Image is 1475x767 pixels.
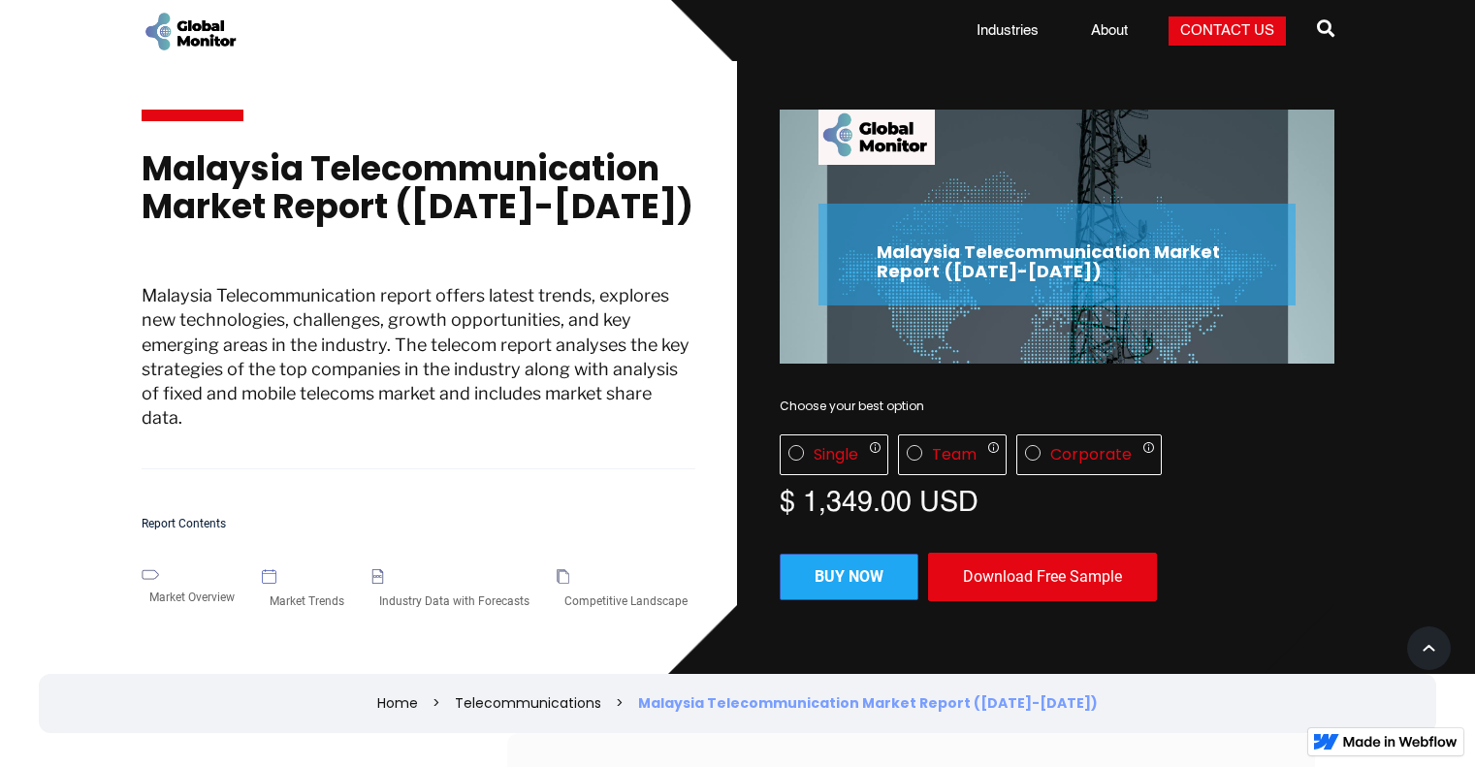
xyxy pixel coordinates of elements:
[932,445,977,464] div: Team
[638,693,1098,713] div: Malaysia Telecommunication Market Report ([DATE]-[DATE])
[142,150,696,244] h1: Malaysia Telecommunication Market Report ([DATE]-[DATE])
[814,445,858,464] div: Single
[371,584,537,619] div: Industry Data with Forecasts
[616,693,624,713] div: >
[780,485,1334,514] div: $ 1,349.00 USD
[1050,445,1132,464] div: Corporate
[142,283,696,469] p: Malaysia Telecommunication report offers latest trends, explores new technologies, challenges, gr...
[780,397,1334,416] div: Choose your best option
[377,693,418,713] a: Home
[965,21,1050,41] a: Industries
[1343,736,1458,748] img: Made in Webflow
[262,584,352,619] div: Market Trends
[780,554,918,600] a: Buy now
[142,518,696,530] h5: Report Contents
[780,434,1334,475] div: License
[928,553,1157,601] div: Download Free Sample
[142,580,242,615] div: Market Overview
[433,693,440,713] div: >
[142,10,239,53] a: home
[1169,16,1286,46] a: Contact Us
[455,693,601,713] a: Telecommunications
[557,584,695,619] div: Competitive Landscape
[877,242,1237,281] h2: Malaysia Telecommunication Market Report ([DATE]-[DATE])
[1317,12,1334,50] a: 
[1317,15,1334,42] span: 
[1079,21,1139,41] a: About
